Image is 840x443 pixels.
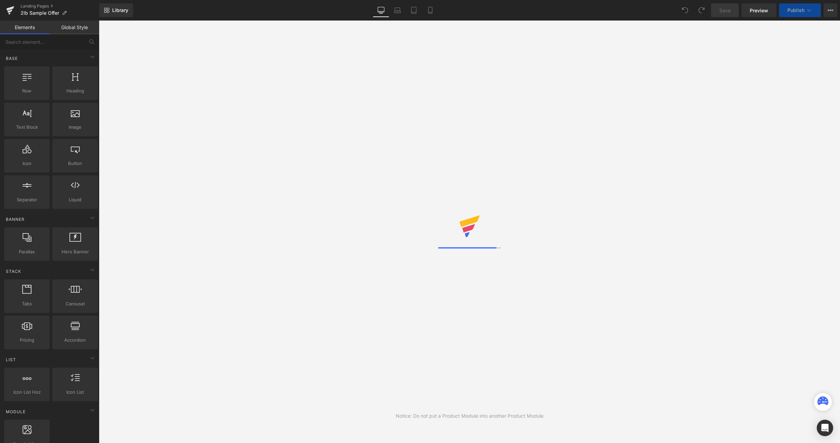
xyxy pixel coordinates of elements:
[54,389,96,396] span: Icon List
[54,248,96,255] span: Hero Banner
[741,3,776,17] a: Preview
[695,3,708,17] button: Redo
[21,10,59,16] span: 2lb Sample Offer
[54,337,96,344] span: Accordion
[6,248,48,255] span: Parallax
[6,337,48,344] span: Pricing
[5,268,22,275] span: Stack
[6,124,48,131] span: Text Block
[389,3,406,17] a: Laptop
[5,55,18,62] span: Base
[5,356,17,363] span: List
[5,216,25,223] span: Banner
[6,160,48,167] span: Icon
[678,3,692,17] button: Undo
[750,7,768,14] span: Preview
[719,7,731,14] span: Save
[779,3,821,17] button: Publish
[54,196,96,203] span: Liquid
[824,3,837,17] button: More
[6,87,48,94] span: Row
[6,300,48,307] span: Tabs
[787,8,804,13] span: Publish
[54,87,96,94] span: Heading
[54,160,96,167] span: Button
[817,420,833,436] div: Open Intercom Messenger
[6,389,48,396] span: Icon List Hoz
[373,3,389,17] a: Desktop
[396,412,543,420] div: Notice: Do not put a Product Module into another Product Module
[50,21,99,34] a: Global Style
[406,3,422,17] a: Tablet
[21,3,99,9] a: Landing Pages
[54,124,96,131] span: Image
[6,196,48,203] span: Separator
[422,3,438,17] a: Mobile
[99,3,133,17] a: New Library
[5,408,26,415] span: Module
[112,7,128,13] span: Library
[54,300,96,307] span: Carousel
